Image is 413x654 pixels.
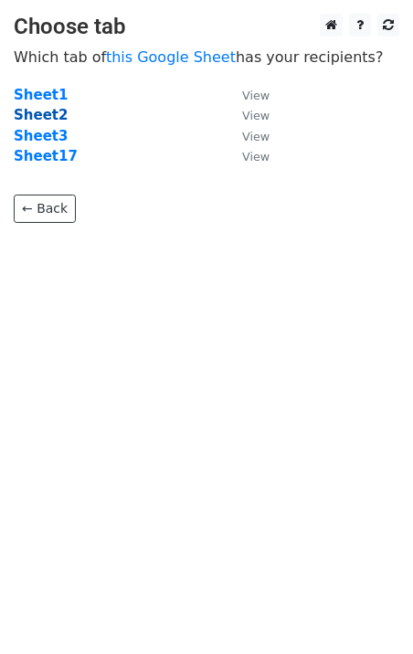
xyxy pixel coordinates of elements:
[14,128,68,144] a: Sheet3
[322,566,413,654] iframe: Chat Widget
[224,148,270,164] a: View
[242,109,270,122] small: View
[14,14,399,40] h3: Choose tab
[14,195,76,223] a: ← Back
[14,107,68,123] a: Sheet2
[14,47,399,67] p: Which tab of has your recipients?
[224,128,270,144] a: View
[242,130,270,143] small: View
[242,150,270,163] small: View
[106,48,236,66] a: this Google Sheet
[224,107,270,123] a: View
[242,89,270,102] small: View
[14,148,78,164] a: Sheet17
[14,87,68,103] a: Sheet1
[224,87,270,103] a: View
